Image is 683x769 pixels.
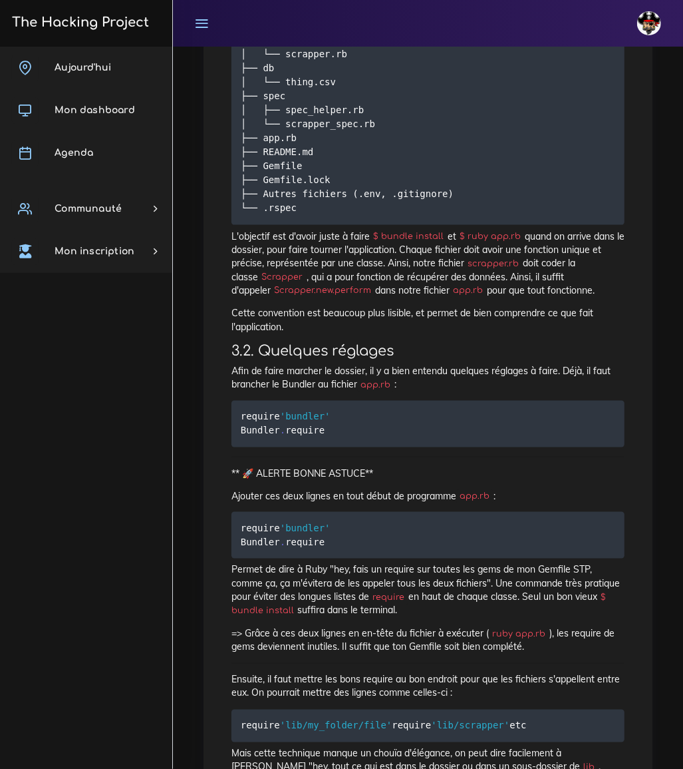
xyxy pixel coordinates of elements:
[241,425,280,436] span: Bundler
[631,4,671,43] a: avatar
[637,11,661,35] img: avatar
[369,591,408,605] code: require
[55,148,93,158] span: Agenda
[431,720,509,731] span: 'lib/scrapper'
[258,271,307,284] code: Scrapper
[55,204,122,214] span: Communauté
[241,521,331,550] code: require require
[241,19,454,216] code: mon_projet ├── lib │ └── scrapper.rb ├── db │ └── thing.csv ├── spec │ ├── spec_helper.rb │ └── s...
[280,720,392,731] span: 'lib/my_folder/file'
[231,627,624,654] p: => Grâce à ces deux lignes en en-tête du fichier à exécuter ( ), les require de gems deviennent i...
[280,523,331,533] span: 'bundler'
[55,246,134,256] span: Mon inscription
[450,284,487,298] code: app.rb
[55,63,111,73] span: Aujourd'hui
[231,591,607,618] code: $ bundle install
[241,718,531,733] code: require require etc
[231,230,624,297] p: L'objectif est d'avoir juste à faire et quand on arrive dans le dossier, pour faire tourner l'app...
[489,628,549,641] code: ruby app.rb
[464,258,523,271] code: scrapper.rb
[231,673,624,700] p: Ensuite, il faut mettre les bons require au bon endroit pour que les fichiers s'appellent entre e...
[231,489,624,503] p: Ajouter ces deux lignes en tout début de programme :
[231,364,624,391] p: Afin de faire marcher le dossier, il y a bien entendu quelques réglages à faire. Déjà, il faut br...
[456,230,525,244] code: $ ruby app.rb
[231,467,624,480] p: ** 🚀 ALERTE BONNE ASTUCE**
[241,409,331,438] code: require require
[271,284,375,298] code: Scrapper.new.perform
[370,230,448,244] code: $ bundle install
[231,563,624,617] p: Permet de dire à Ruby "hey, fais un require sur toutes les gems de mon Gemfile STP, comme ça, ça ...
[280,425,285,436] span: .
[55,105,135,115] span: Mon dashboard
[241,537,280,547] span: Bundler
[231,343,624,360] h3: 3.2. Quelques réglages
[357,379,394,392] code: app.rb
[280,411,331,422] span: 'bundler'
[280,537,285,547] span: .
[8,15,149,30] h3: The Hacking Project
[456,490,493,503] code: app.rb
[231,306,624,334] p: Cette convention est beaucoup plus lisible, et permet de bien comprendre ce que fait l'application.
